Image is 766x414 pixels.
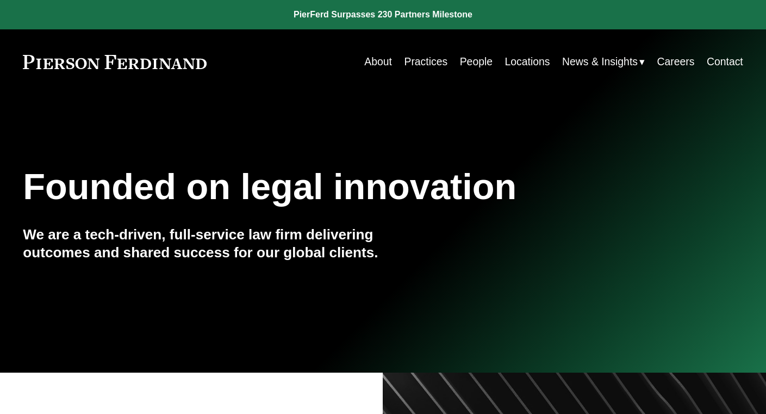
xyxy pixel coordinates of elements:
h4: We are a tech-driven, full-service law firm delivering outcomes and shared success for our global... [23,226,383,262]
a: People [460,51,493,72]
a: About [364,51,392,72]
a: folder dropdown [562,51,645,72]
h1: Founded on legal innovation [23,166,623,207]
span: News & Insights [562,52,638,71]
a: Careers [657,51,695,72]
a: Locations [505,51,550,72]
a: Contact [707,51,743,72]
a: Practices [404,51,447,72]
